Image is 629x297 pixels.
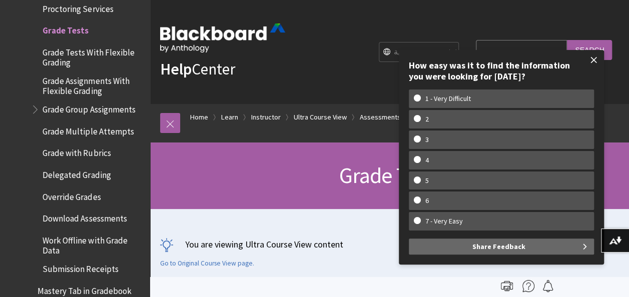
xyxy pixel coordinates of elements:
[160,59,192,79] strong: Help
[43,72,143,96] span: Grade Assignments With Flexible Grading
[339,161,440,189] span: Grade Tests
[43,188,101,202] span: Override Grades
[414,176,440,185] w-span: 5
[567,40,612,59] input: Search
[43,145,111,158] span: Grade with Rubrics
[190,111,208,123] a: Home
[414,156,440,164] w-span: 4
[542,280,554,292] img: Follow this page
[414,217,474,225] w-span: 7 - Very Easy
[294,111,347,123] a: Ultra Course View
[414,196,440,205] w-span: 6
[414,135,440,144] w-span: 3
[409,60,594,81] div: How easy was it to find the information you were looking for [DATE]?
[160,238,619,250] p: You are viewing Ultra Course View content
[221,111,238,123] a: Learn
[472,238,525,254] span: Share Feedback
[409,238,594,254] button: Share Feedback
[414,94,482,103] w-span: 1 - Very Difficult
[160,259,254,268] a: Go to Original Course View page.
[501,280,513,292] img: Print
[379,42,459,62] select: Site Language Selector
[522,280,534,292] img: More help
[38,282,131,296] span: Mastery Tab in Gradebook
[43,123,134,136] span: Grade Multiple Attempts
[43,260,118,274] span: Submission Receipts
[43,101,135,114] span: Grade Group Assignments
[43,22,89,35] span: Grade Tests
[43,210,127,224] span: Download Assessments
[251,111,281,123] a: Instructor
[43,166,111,180] span: Delegated Grading
[360,111,438,123] a: Assessments and Grading
[43,44,143,67] span: Grade Tests With Flexible Grading
[43,232,143,255] span: Work Offline with Grade Data
[160,59,235,79] a: HelpCenter
[414,115,440,123] w-span: 2
[160,23,285,52] img: Blackboard by Anthology
[43,0,113,14] span: Proctoring Services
